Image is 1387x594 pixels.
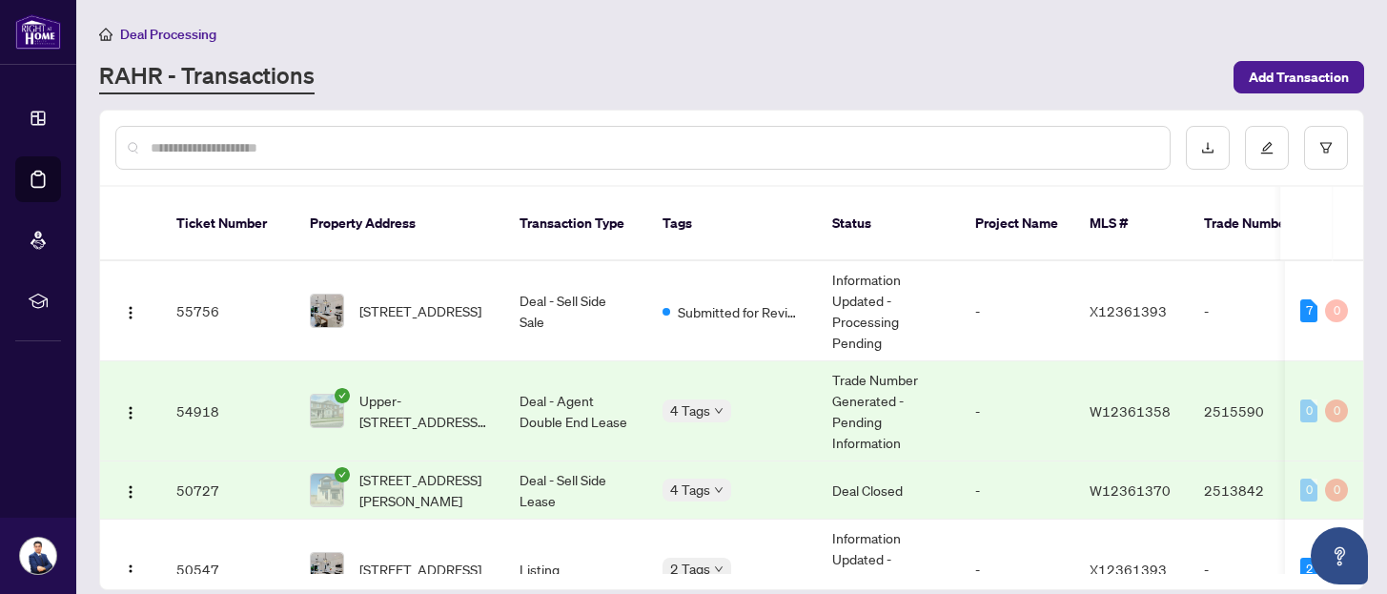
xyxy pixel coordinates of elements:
[1186,126,1230,170] button: download
[1260,141,1274,154] span: edit
[504,361,647,461] td: Deal - Agent Double End Lease
[1325,479,1348,502] div: 0
[115,296,146,326] button: Logo
[670,558,710,580] span: 2 Tags
[1201,141,1214,154] span: download
[1300,299,1317,322] div: 7
[335,388,350,403] span: check-circle
[359,390,489,432] span: Upper-[STREET_ADDRESS][PERSON_NAME]
[960,461,1074,520] td: -
[1325,299,1348,322] div: 0
[960,261,1074,361] td: -
[123,563,138,579] img: Logo
[1325,399,1348,422] div: 0
[670,399,710,421] span: 4 Tags
[817,187,960,261] th: Status
[1234,61,1364,93] button: Add Transaction
[1245,126,1289,170] button: edit
[504,461,647,520] td: Deal - Sell Side Lease
[161,361,295,461] td: 54918
[1300,558,1317,581] div: 2
[311,295,343,327] img: thumbnail-img
[359,559,481,580] span: [STREET_ADDRESS]
[161,187,295,261] th: Ticket Number
[115,396,146,426] button: Logo
[311,395,343,427] img: thumbnail-img
[123,484,138,500] img: Logo
[960,187,1074,261] th: Project Name
[1074,187,1189,261] th: MLS #
[817,361,960,461] td: Trade Number Generated - Pending Information
[161,261,295,361] td: 55756
[1090,561,1167,578] span: X12361393
[161,461,295,520] td: 50727
[647,187,817,261] th: Tags
[1189,361,1322,461] td: 2515590
[295,187,504,261] th: Property Address
[359,469,489,511] span: [STREET_ADDRESS][PERSON_NAME]
[1319,141,1333,154] span: filter
[115,475,146,505] button: Logo
[817,261,960,361] td: Information Updated - Processing Pending
[1189,187,1322,261] th: Trade Number
[714,406,724,416] span: down
[714,485,724,495] span: down
[678,301,802,322] span: Submitted for Review
[115,554,146,584] button: Logo
[311,553,343,585] img: thumbnail-img
[504,187,647,261] th: Transaction Type
[1090,481,1171,499] span: W12361370
[1300,479,1317,502] div: 0
[670,479,710,501] span: 4 Tags
[120,26,216,43] span: Deal Processing
[1304,126,1348,170] button: filter
[714,564,724,574] span: down
[1311,527,1368,584] button: Open asap
[123,305,138,320] img: Logo
[504,261,647,361] td: Deal - Sell Side Sale
[335,467,350,482] span: check-circle
[1090,302,1167,319] span: X12361393
[1090,402,1171,420] span: W12361358
[311,474,343,506] img: thumbnail-img
[960,361,1074,461] td: -
[817,461,960,520] td: Deal Closed
[99,28,112,41] span: home
[359,300,481,321] span: [STREET_ADDRESS]
[123,405,138,420] img: Logo
[1300,399,1317,422] div: 0
[15,14,61,50] img: logo
[1249,62,1349,92] span: Add Transaction
[20,538,56,574] img: Profile Icon
[1189,261,1322,361] td: -
[1189,461,1322,520] td: 2513842
[99,60,315,94] a: RAHR - Transactions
